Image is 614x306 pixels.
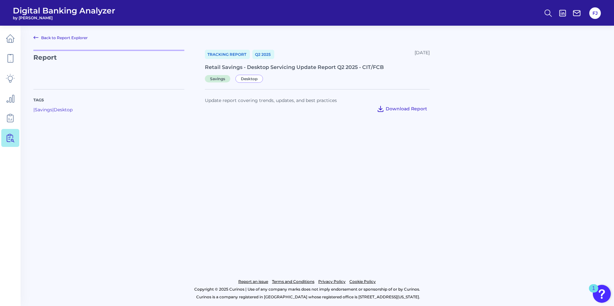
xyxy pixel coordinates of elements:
a: Savings [205,75,233,81]
a: Back to Report Explorer [33,34,88,41]
a: Savings [35,107,52,113]
span: Savings [205,75,230,82]
a: Privacy Policy [318,278,346,285]
button: FJ [589,7,601,19]
button: Open Resource Center, 1 new notification [593,285,611,303]
div: [DATE] [415,50,430,59]
a: Q2 2025 [252,50,274,59]
a: Report an issue [238,278,268,285]
div: Retail Savings - Desktop Servicing Update Report Q2 2025 - CIT/FCB [205,64,430,70]
span: | [52,107,54,113]
button: Download Report [374,104,430,114]
span: by [PERSON_NAME] [13,15,115,20]
span: Download Report [386,106,427,112]
div: 1 [592,288,595,297]
span: | [33,107,35,113]
p: Tags [33,97,184,103]
span: Desktop [235,75,263,83]
p: Report [33,50,184,81]
p: Curinos is a company registered in [GEOGRAPHIC_DATA] whose registered office is [STREET_ADDRESS][... [33,293,583,301]
a: Tracking Report [205,50,250,59]
a: Desktop [235,75,266,81]
span: Digital Banking Analyzer [13,6,115,15]
span: Update report covering trends, updates, and best practices [205,98,337,103]
a: Cookie Policy [349,278,376,285]
a: Desktop [54,107,73,113]
a: Terms and Conditions [272,278,314,285]
p: Copyright © 2025 Curinos | Use of any company marks does not imply endorsement or sponsorship of ... [31,285,583,293]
